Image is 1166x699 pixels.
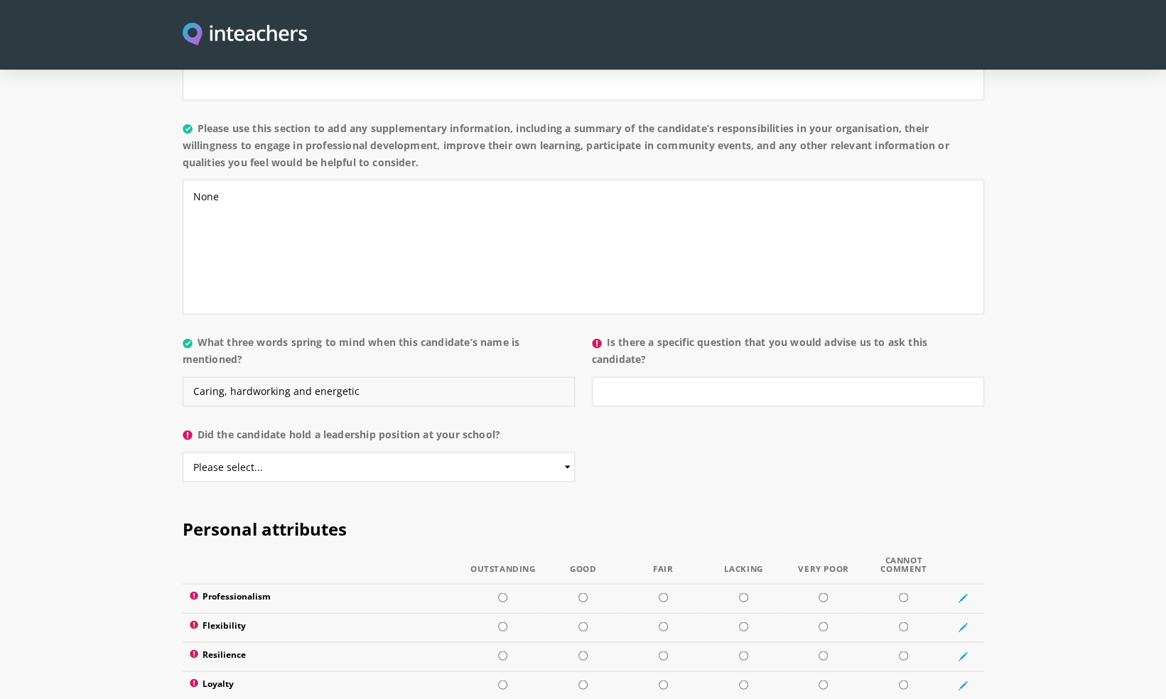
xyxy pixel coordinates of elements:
th: Very Poor [783,556,863,584]
label: Did the candidate hold a leadership position at your school? [183,426,575,452]
th: Fair [623,556,703,584]
span: Personal attributes [183,516,347,540]
a: Visit this site's homepage [183,23,308,48]
label: Professionalism [190,591,456,605]
th: Lacking [703,556,784,584]
label: What three words spring to mind when this candidate’s name is mentioned? [183,334,575,376]
th: Good [543,556,623,584]
label: Is there a specific question that you would advise us to ask this candidate? [592,334,984,376]
label: Resilience [190,649,456,663]
label: Loyalty [190,678,456,693]
img: Inteachers [183,23,308,48]
th: Outstanding [463,556,543,584]
th: Cannot Comment [863,556,944,584]
label: Flexibility [190,620,456,634]
label: Please use this section to add any supplementary information, including a summary of the candidat... [183,120,984,180]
